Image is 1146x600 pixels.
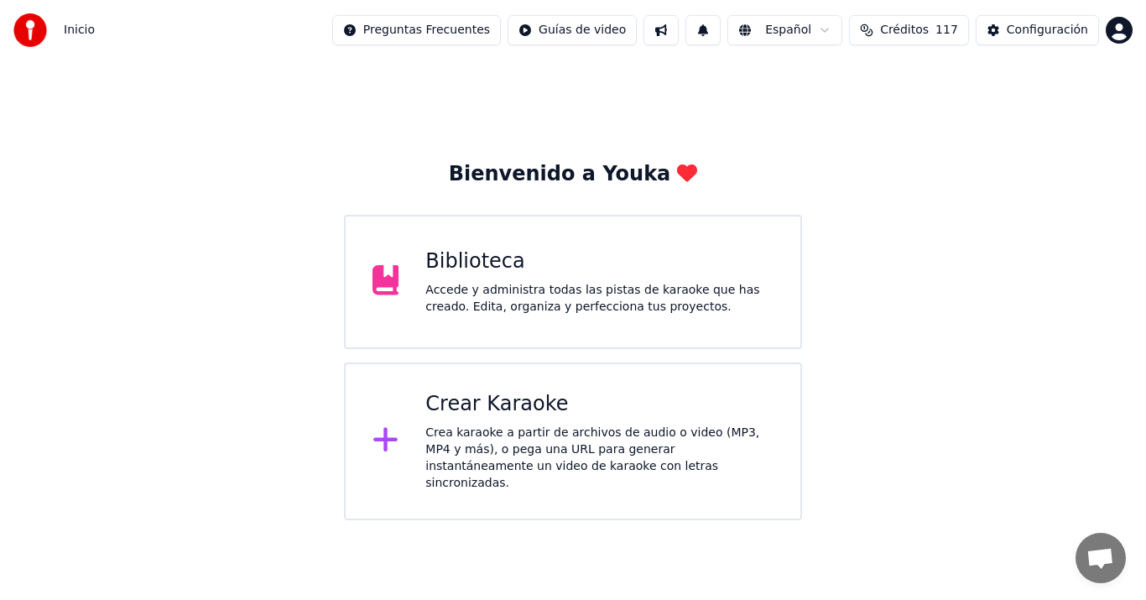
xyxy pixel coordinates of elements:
[449,161,698,188] div: Bienvenido a Youka
[976,15,1099,45] button: Configuración
[425,425,774,492] div: Crea karaoke a partir de archivos de audio o video (MP3, MP4 y más), o pega una URL para generar ...
[425,282,774,316] div: Accede y administra todas las pistas de karaoke que has creado. Edita, organiza y perfecciona tus...
[13,13,47,47] img: youka
[849,15,969,45] button: Créditos117
[508,15,637,45] button: Guías de video
[1076,533,1126,583] div: Chat abierto
[935,22,958,39] span: 117
[64,22,95,39] span: Inicio
[332,15,501,45] button: Preguntas Frecuentes
[880,22,929,39] span: Créditos
[1007,22,1088,39] div: Configuración
[425,248,774,275] div: Biblioteca
[425,391,774,418] div: Crear Karaoke
[64,22,95,39] nav: breadcrumb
